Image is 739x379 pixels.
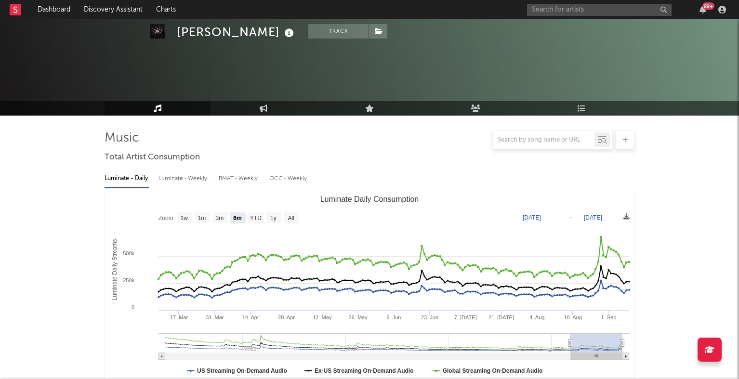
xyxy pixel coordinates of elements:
text: 0 [132,304,134,310]
text: 1m [198,215,206,222]
text: 500k [123,250,134,256]
text: 18. Aug [564,314,582,320]
text: Global Streaming On-Demand Audio [443,367,543,374]
text: [DATE] [584,214,602,221]
span: Total Artist Consumption [105,152,200,163]
text: All [288,215,294,222]
text: 3m [216,215,224,222]
text: 7. [DATE] [454,314,477,320]
text: 26. May [349,314,368,320]
text: US Streaming On-Demand Audio [197,367,287,374]
div: Luminate - Weekly [158,170,209,187]
text: 17. Mar [170,314,188,320]
text: 1. Sep [601,314,617,320]
text: Luminate Daily Consumption [320,195,419,203]
text: 12. May [313,314,332,320]
text: 28. Apr [278,314,295,320]
text: 4. Aug [529,314,544,320]
text: 250k [123,277,134,283]
text: 31. Mar [206,314,224,320]
text: Ex-US Streaming On-Demand Audio [315,367,414,374]
div: 99 + [702,2,714,10]
div: Luminate - Daily [105,170,149,187]
text: → [567,214,573,221]
text: 9. Jun [387,314,401,320]
div: [PERSON_NAME] [177,24,296,40]
text: 1y [270,215,277,222]
input: Search by song name or URL [493,136,594,144]
button: 99+ [699,6,706,13]
text: YTD [250,215,262,222]
input: Search for artists [527,4,672,16]
text: Zoom [158,215,173,222]
text: 21. [DATE] [488,314,514,320]
text: Luminate Daily Streams [111,239,118,300]
text: 23. Jun [421,314,438,320]
text: 1w [181,215,188,222]
text: 6m [233,215,241,222]
div: BMAT - Weekly [219,170,260,187]
button: Track [308,24,369,39]
text: [DATE] [523,214,541,221]
text: 14. Apr [242,314,259,320]
div: OCC - Weekly [269,170,308,187]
